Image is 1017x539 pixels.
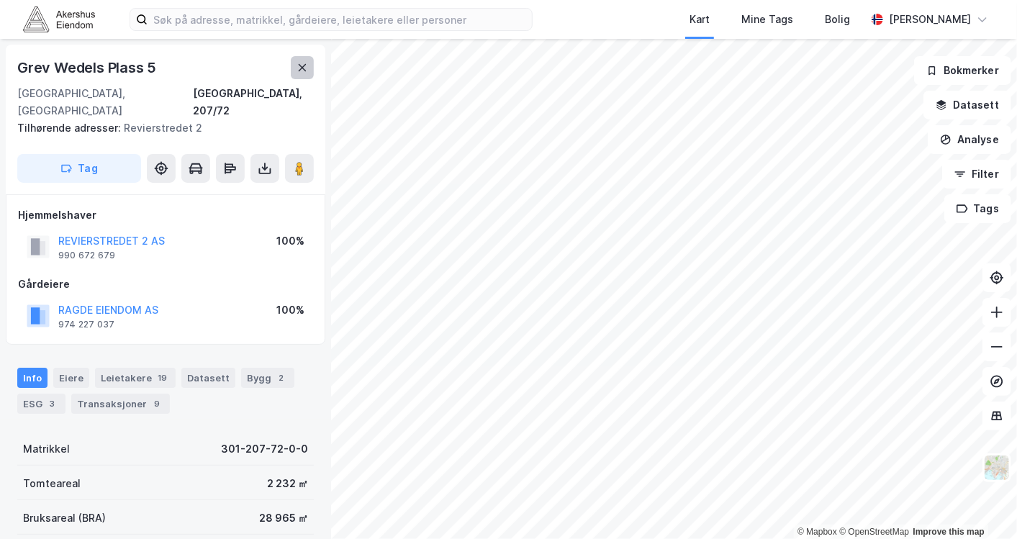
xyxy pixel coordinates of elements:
div: 19 [155,371,170,385]
div: Transaksjoner [71,394,170,414]
div: Info [17,368,48,388]
div: Eiere [53,368,89,388]
div: Revierstredet 2 [17,119,302,137]
div: Mine Tags [741,11,793,28]
span: Tilhørende adresser: [17,122,124,134]
div: Grev Wedels Plass 5 [17,56,159,79]
div: Gårdeiere [18,276,313,293]
div: Bygg [241,368,294,388]
iframe: Chat Widget [945,470,1017,539]
div: Matrikkel [23,440,70,458]
input: Søk på adresse, matrikkel, gårdeiere, leietakere eller personer [148,9,532,30]
div: 990 672 679 [58,250,115,261]
button: Tags [944,194,1011,223]
div: Hjemmelshaver [18,207,313,224]
div: Datasett [181,368,235,388]
div: 3 [45,397,60,411]
button: Tag [17,154,141,183]
div: 2 [274,371,289,385]
button: Datasett [923,91,1011,119]
div: [GEOGRAPHIC_DATA], [GEOGRAPHIC_DATA] [17,85,193,119]
button: Bokmerker [914,56,1011,85]
div: 28 965 ㎡ [259,509,308,527]
div: Bruksareal (BRA) [23,509,106,527]
a: Improve this map [913,527,985,537]
a: Mapbox [797,527,837,537]
div: Leietakere [95,368,176,388]
div: [GEOGRAPHIC_DATA], 207/72 [193,85,314,119]
div: 100% [276,302,304,319]
div: 301-207-72-0-0 [221,440,308,458]
img: akershus-eiendom-logo.9091f326c980b4bce74ccdd9f866810c.svg [23,6,95,32]
div: Tomteareal [23,475,81,492]
div: 2 232 ㎡ [267,475,308,492]
a: OpenStreetMap [839,527,909,537]
div: ESG [17,394,65,414]
div: Kart [690,11,710,28]
div: Bolig [825,11,850,28]
div: Kontrollprogram for chat [945,470,1017,539]
img: Z [983,454,1011,481]
div: [PERSON_NAME] [889,11,971,28]
div: 974 227 037 [58,319,114,330]
button: Analyse [928,125,1011,154]
button: Filter [942,160,1011,189]
div: 100% [276,232,304,250]
div: 9 [150,397,164,411]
